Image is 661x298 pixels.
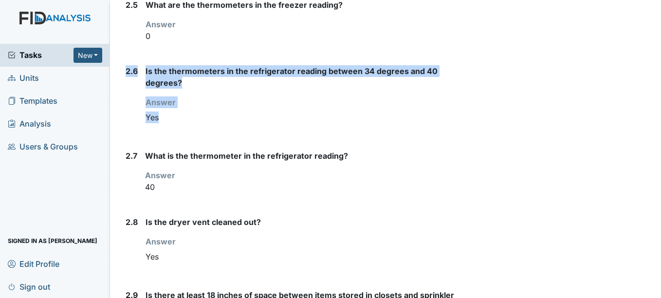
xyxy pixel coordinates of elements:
[8,279,50,294] span: Sign out
[146,65,468,89] label: Is the thermometers in the refrigerator reading between 34 degrees and 40 degrees?
[8,93,57,109] span: Templates
[8,233,97,248] span: Signed in as [PERSON_NAME]
[146,108,468,127] div: Yes
[145,150,348,162] label: What is the thermometer in the refrigerator reading?
[126,150,137,162] label: 2.7
[126,216,138,228] label: 2.8
[146,216,261,228] label: Is the dryer vent cleaned out?
[146,237,176,246] strong: Answer
[8,116,51,131] span: Analysis
[146,30,468,42] p: 0
[8,71,39,86] span: Units
[145,181,468,193] p: 40
[126,65,138,77] label: 2.6
[8,49,73,61] a: Tasks
[8,256,59,271] span: Edit Profile
[146,19,176,29] strong: Answer
[146,97,176,107] strong: Answer
[146,247,468,266] div: Yes
[8,139,78,154] span: Users & Groups
[73,48,103,63] button: New
[145,170,175,180] strong: Answer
